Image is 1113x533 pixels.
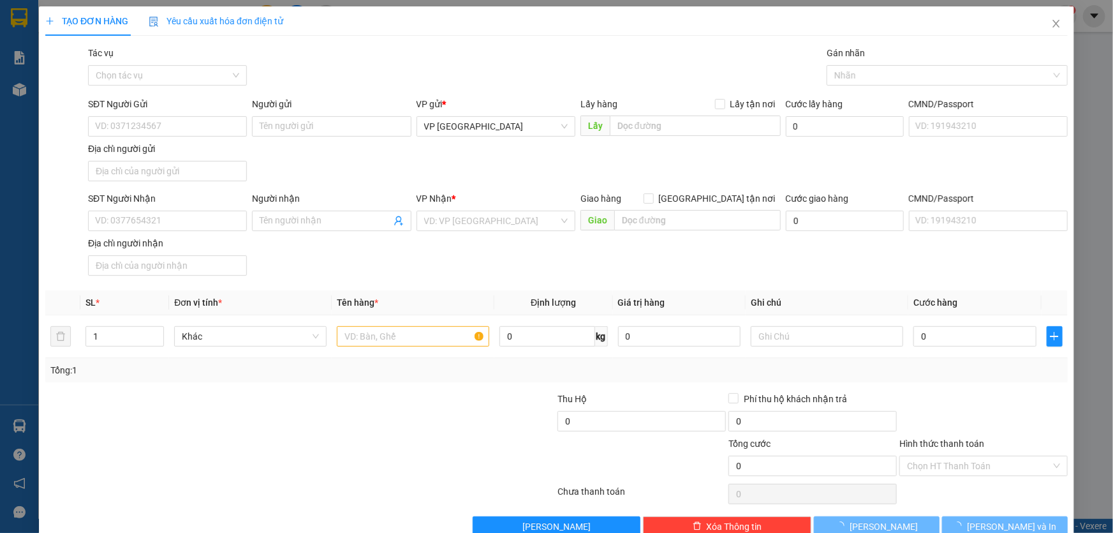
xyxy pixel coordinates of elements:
th: Ghi chú [746,290,908,315]
span: Giá trị hàng [618,297,665,308]
button: delete [50,326,71,347]
span: Cước hàng [913,297,957,308]
span: Khác [182,327,319,346]
span: VP Đà Nẵng [424,117,568,136]
input: 0 [618,326,741,347]
span: Tổng cước [728,439,770,449]
div: Người nhận [252,191,411,206]
button: plus [1047,326,1063,347]
span: user-add [394,216,404,226]
span: Lấy hàng [580,99,617,109]
input: Cước lấy hàng [786,116,904,137]
label: Cước giao hàng [786,193,849,204]
div: Địa chỉ người nhận [88,236,247,250]
label: Hình thức thanh toán [899,439,984,449]
div: CMND/Passport [909,191,1068,206]
div: Người gửi [252,97,411,111]
div: Tổng: 1 [50,363,430,377]
div: SĐT Người Gửi [88,97,247,111]
div: VP gửi [416,97,575,111]
label: Cước lấy hàng [786,99,843,109]
span: plus [45,17,54,26]
span: delete [693,522,702,532]
label: Tác vụ [88,48,114,58]
span: loading [954,522,968,530]
span: TẠO ĐƠN HÀNG [45,16,128,26]
input: VD: Bàn, Ghế [337,326,489,347]
span: Tên hàng [337,297,378,308]
span: [GEOGRAPHIC_DATA] tận nơi [654,191,781,206]
span: Thu Hộ [557,394,587,404]
span: close [1051,19,1061,29]
span: Lấy tận nơi [725,97,781,111]
div: Địa chỉ người gửi [88,142,247,156]
input: Dọc đường [614,210,781,230]
span: Đơn vị tính [174,297,222,308]
label: Gán nhãn [827,48,866,58]
span: SL [85,297,96,308]
input: Dọc đường [610,116,781,136]
input: Cước giao hàng [786,211,904,231]
span: Định lượng [531,297,576,308]
span: VP Nhận [416,193,452,204]
img: icon [149,17,159,27]
span: loading [836,522,850,530]
span: Giao hàng [580,193,621,204]
div: Chưa thanh toán [557,484,728,507]
input: Địa chỉ của người gửi [88,161,247,181]
input: Ghi Chú [751,326,903,347]
input: Địa chỉ của người nhận [88,255,247,276]
span: plus [1047,331,1062,342]
span: Lấy [580,116,610,136]
button: Close [1038,6,1074,42]
div: CMND/Passport [909,97,1068,111]
span: Yêu cầu xuất hóa đơn điện tử [149,16,283,26]
span: Giao [580,210,614,230]
div: SĐT Người Nhận [88,191,247,206]
span: kg [595,326,608,347]
span: Phí thu hộ khách nhận trả [739,392,852,406]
